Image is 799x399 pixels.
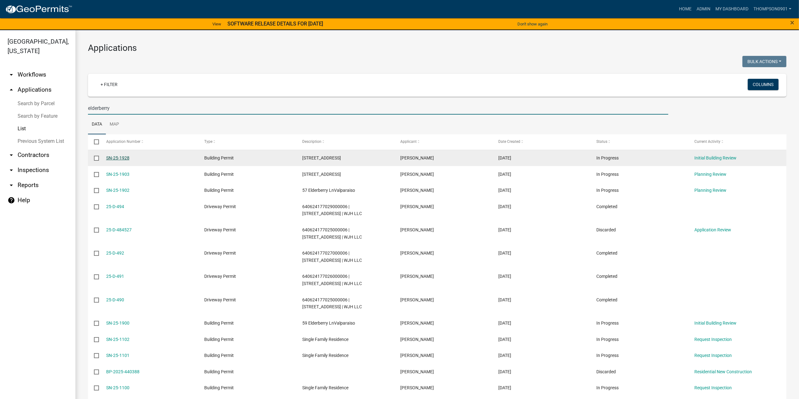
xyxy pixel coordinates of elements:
[596,139,607,144] span: Status
[204,139,212,144] span: Type
[302,321,355,326] span: 59 Elderberry LnValparaiso
[596,297,617,302] span: Completed
[400,337,434,342] span: JENNIFER JONES
[596,188,619,193] span: In Progress
[204,274,236,279] span: Driveway Permit
[590,134,688,149] datatable-header-cell: Status
[302,155,341,160] span: 51 Elderberry LnValparaiso
[400,227,434,232] span: JENNIFER JONES
[694,172,726,177] a: Planning Review
[498,155,511,160] span: 10/02/2025
[302,227,362,240] span: 640624177025000006 | 51 Elderberry Ln | WJH LLC
[400,353,434,358] span: JENNIFER JONES
[694,188,726,193] a: Planning Review
[694,321,736,326] a: Initial Building Review
[88,43,786,53] h3: Applications
[8,71,15,78] i: arrow_drop_down
[106,337,129,342] a: SN-25-1102
[8,197,15,204] i: help
[302,353,348,358] span: Single Family Residence
[596,204,617,209] span: Completed
[498,251,511,256] span: 09/26/2025
[596,353,619,358] span: In Progress
[596,172,619,177] span: In Progress
[296,134,394,149] datatable-header-cell: Description
[204,369,234,374] span: Building Permit
[106,321,129,326] a: SN-25-1900
[492,134,590,149] datatable-header-cell: Date Created
[742,56,786,67] button: Bulk Actions
[498,139,520,144] span: Date Created
[400,139,417,144] span: Applicant
[498,297,511,302] span: 09/26/2025
[106,274,124,279] a: 25-D-491
[498,321,511,326] span: 09/26/2025
[694,3,713,15] a: Admin
[400,155,434,160] span: JENNIFER JONES
[400,385,434,390] span: JENNIFER JONES
[106,297,124,302] a: 25-D-490
[498,385,511,390] span: 06/24/2025
[400,297,434,302] span: JENNIFER JONES
[400,321,434,326] span: JENNIFER JONES
[204,297,236,302] span: Driveway Permit
[498,188,511,193] span: 09/30/2025
[106,204,124,209] a: 25-D-494
[302,139,321,144] span: Description
[694,353,732,358] a: Request Inspection
[302,385,348,390] span: Single Family Residence
[204,353,234,358] span: Building Permit
[204,227,236,232] span: Driveway Permit
[8,86,15,94] i: arrow_drop_up
[106,172,129,177] a: SN-25-1903
[106,227,132,232] a: 25-D-484527
[694,369,752,374] a: Residential New Construction
[596,227,616,232] span: Discarded
[394,134,492,149] datatable-header-cell: Applicant
[204,155,234,160] span: Building Permit
[106,115,123,135] a: Map
[596,385,619,390] span: In Progress
[302,337,348,342] span: Single Family Residence
[302,188,355,193] span: 57 Elderberry LnValparaiso
[400,251,434,256] span: JENNIFER JONES
[498,172,511,177] span: 09/30/2025
[498,353,511,358] span: 06/24/2025
[694,139,720,144] span: Current Activity
[751,3,794,15] a: thompson0901
[748,79,779,90] button: Columns
[688,134,786,149] datatable-header-cell: Current Activity
[515,19,550,29] button: Don't show again
[713,3,751,15] a: My Dashboard
[204,172,234,177] span: Building Permit
[498,274,511,279] span: 09/26/2025
[790,18,794,27] span: ×
[596,274,617,279] span: Completed
[694,227,731,232] a: Application Review
[106,139,140,144] span: Application Number
[88,102,668,115] input: Search for applications
[106,353,129,358] a: SN-25-1101
[596,321,619,326] span: In Progress
[198,134,296,149] datatable-header-cell: Type
[694,385,732,390] a: Request Inspection
[210,19,224,29] a: View
[694,155,736,160] a: Initial Building Review
[596,369,616,374] span: Discarded
[498,204,511,209] span: 09/30/2025
[694,337,732,342] a: Request Inspection
[302,172,341,177] span: 55 Elderberry LnValparaiso
[498,337,511,342] span: 06/24/2025
[106,251,124,256] a: 25-D-492
[400,369,434,374] span: JENNIFER JONES
[8,151,15,159] i: arrow_drop_down
[8,166,15,174] i: arrow_drop_down
[106,188,129,193] a: SN-25-1902
[106,155,129,160] a: SN-25-1928
[204,251,236,256] span: Driveway Permit
[106,369,140,374] a: BP-2025-440388
[100,134,198,149] datatable-header-cell: Application Number
[204,204,236,209] span: Driveway Permit
[596,155,619,160] span: In Progress
[400,204,434,209] span: JENNIFER JONES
